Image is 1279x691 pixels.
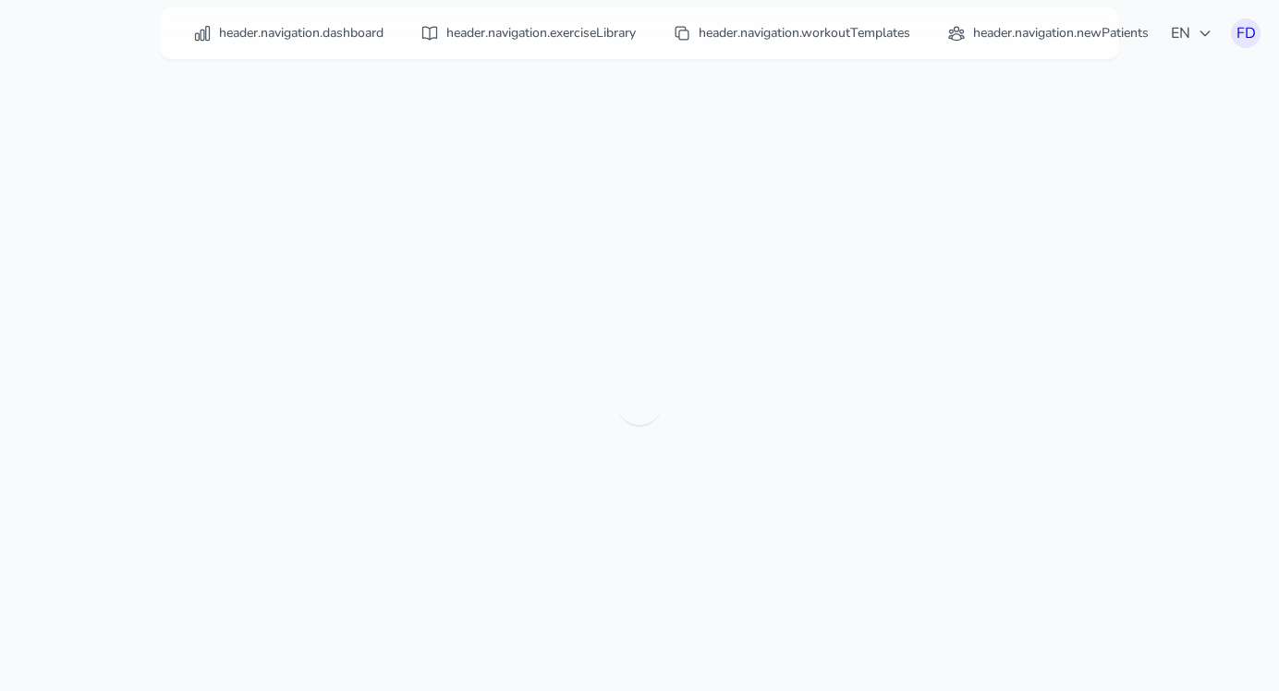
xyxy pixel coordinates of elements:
[409,17,647,50] a: header.navigation.exerciseLibrary
[1171,22,1212,44] span: EN
[662,17,921,50] a: header.navigation.workoutTemplates
[1231,18,1261,48] button: FD
[1160,15,1224,52] button: EN
[182,17,395,50] a: header.navigation.dashboard
[936,17,1160,50] a: header.navigation.newPatients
